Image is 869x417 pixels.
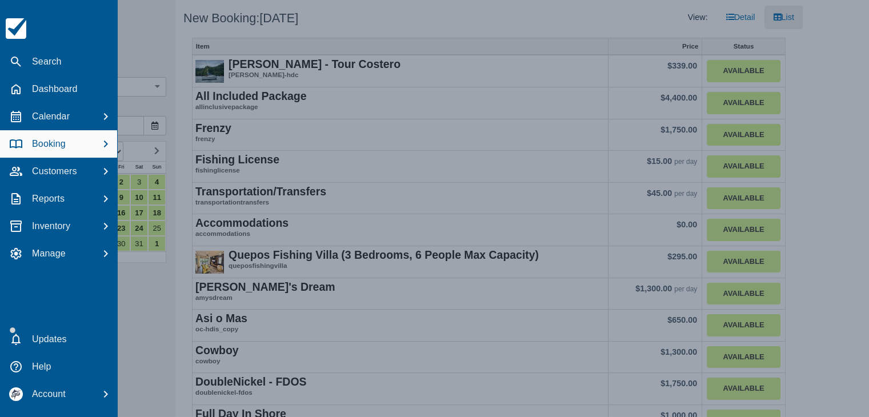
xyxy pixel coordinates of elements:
[32,110,70,123] p: Calendar
[32,55,62,69] p: Search
[9,387,23,401] img: avatar
[32,82,78,96] p: Dashboard
[32,192,65,206] p: Reports
[32,247,66,260] p: Manage
[32,219,70,233] p: Inventory
[32,360,51,374] p: Help
[32,165,77,178] p: Customers
[32,137,66,151] p: Booking
[32,387,66,401] p: Account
